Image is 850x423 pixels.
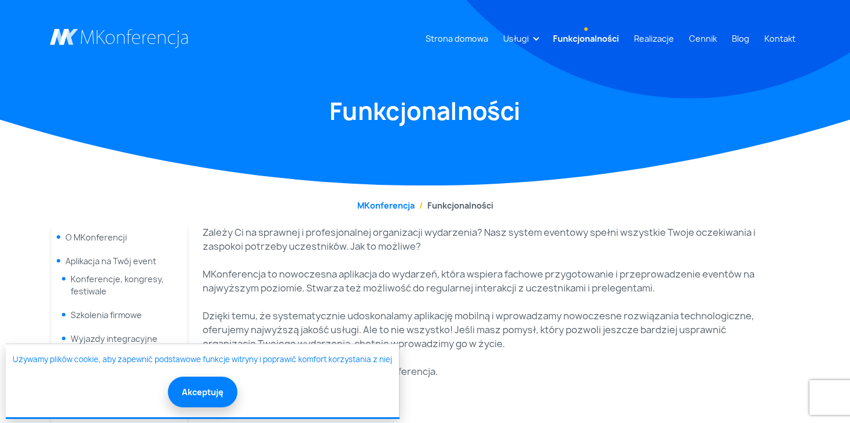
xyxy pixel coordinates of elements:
[760,28,800,49] a: Kontakt
[203,225,762,253] p: Zależy Ci na sprawnej i profesjonalnej organizacji wydarzenia? Nasz system eventowy spełni wszyst...
[65,256,156,267] span: Aplikacja na Twój event
[548,28,624,49] a: Funkcjonalności
[13,354,392,366] a: Używamy plików cookie, aby zapewnić podstawowe funkcje witryny i poprawić komfort korzystania z niej
[71,333,157,344] a: Wyjazdy integracyjne
[357,200,415,211] a: MKonferencja
[727,28,754,49] a: Blog
[50,199,800,211] nav: breadcrumb
[415,199,493,211] li: Funkcjonalności
[50,96,800,127] h1: Funkcjonalności
[421,28,493,49] a: Strona domowa
[499,28,533,49] a: Usługi
[168,377,237,407] button: Akceptuję
[203,364,762,378] p: A oto lista aktualnych funkcji systemu MKonferencja.
[203,267,762,295] p: MKonferencja to nowoczesna aplikacja do wydarzeń, która wspiera fachowe przygotowanie i przeprowa...
[629,28,679,49] a: Realizacje
[684,28,721,49] a: Cennik
[71,274,164,297] a: Konferencje, kongresy, festiwale
[65,232,127,243] a: O MKonferencji
[71,309,142,320] a: Szkolenia firmowe
[203,309,762,351] p: Dzięki temu, że systematycznie udoskonalamy aplikację mobilną i wprowadzamy nowoczesne rozwiązani...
